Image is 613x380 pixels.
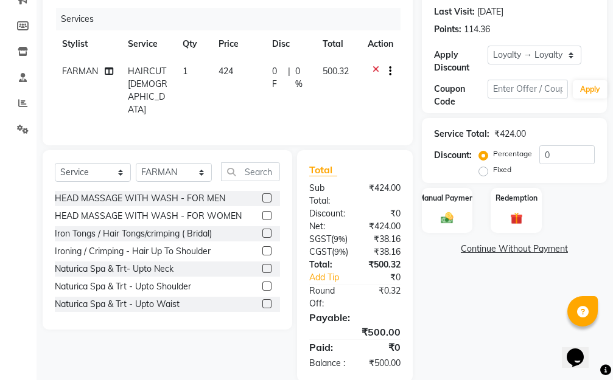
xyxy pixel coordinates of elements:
[357,233,410,246] div: ₹38.16
[437,211,457,225] img: _cash.svg
[211,30,265,58] th: Price
[434,5,475,18] div: Last Visit:
[62,66,98,77] span: FARMAN
[300,220,355,233] div: Net:
[56,8,410,30] div: Services
[493,164,511,175] label: Fixed
[55,192,225,205] div: HEAD MASSAGE WITH WASH - FOR MEN
[355,357,410,370] div: ₹500.00
[183,66,187,77] span: 1
[573,80,608,98] button: Apply
[219,66,233,77] span: 424
[55,298,180,311] div: Naturica Spa & Trt - Upto Waist
[418,193,477,204] label: Manual Payment
[355,182,410,207] div: ₹424.00
[309,233,331,244] span: SGST
[55,280,191,293] div: Naturica Spa & Trt - Upto Shoulder
[272,65,283,91] span: 0 F
[464,23,490,36] div: 114.36
[323,66,349,77] span: 500.32
[300,182,355,207] div: Sub Total:
[221,162,280,181] input: Search or Scan
[300,246,357,258] div: ( )
[477,5,503,18] div: [DATE]
[562,331,601,368] iframe: chat widget
[300,325,410,339] div: ₹500.00
[295,65,308,91] span: 0 %
[434,23,461,36] div: Points:
[55,30,121,58] th: Stylist
[355,340,410,354] div: ₹0
[288,65,290,91] span: |
[355,220,410,233] div: ₹424.00
[496,193,538,204] label: Redemption
[55,227,212,240] div: Iron Tongs / Hair Tongs/crimping ( Bridal)
[309,246,332,257] span: CGST
[355,258,410,271] div: ₹500.32
[488,80,568,98] input: Enter Offer / Coupon Code
[300,271,364,284] a: Add Tip
[300,340,355,354] div: Paid:
[434,149,472,162] div: Discount:
[300,357,355,370] div: Balance :
[175,30,211,58] th: Qty
[494,128,526,140] div: ₹424.00
[121,30,175,58] th: Service
[355,285,410,310] div: ₹0.32
[434,49,488,74] div: Apply Discount
[315,30,360,58] th: Total
[360,30,401,58] th: Action
[424,243,604,255] a: Continue Without Payment
[300,233,357,246] div: ( )
[355,207,410,220] div: ₹0
[300,285,355,310] div: Round Off:
[434,83,488,108] div: Coupon Code
[493,148,532,159] label: Percentage
[334,234,345,244] span: 9%
[434,128,489,140] div: Service Total:
[334,247,346,257] span: 9%
[128,66,167,115] span: HAIRCUT [DEMOGRAPHIC_DATA]
[364,271,410,284] div: ₹0
[300,207,355,220] div: Discount:
[300,258,355,271] div: Total:
[55,263,173,275] div: Naturica Spa & Trt- Upto Neck
[265,30,315,58] th: Disc
[55,245,211,258] div: Ironing / Crimping - Hair Up To Shoulder
[506,211,527,226] img: _gift.svg
[55,210,242,223] div: HEAD MASSAGE WITH WASH - FOR WOMEN
[309,164,337,176] span: Total
[357,246,410,258] div: ₹38.16
[300,310,410,325] div: Payable:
